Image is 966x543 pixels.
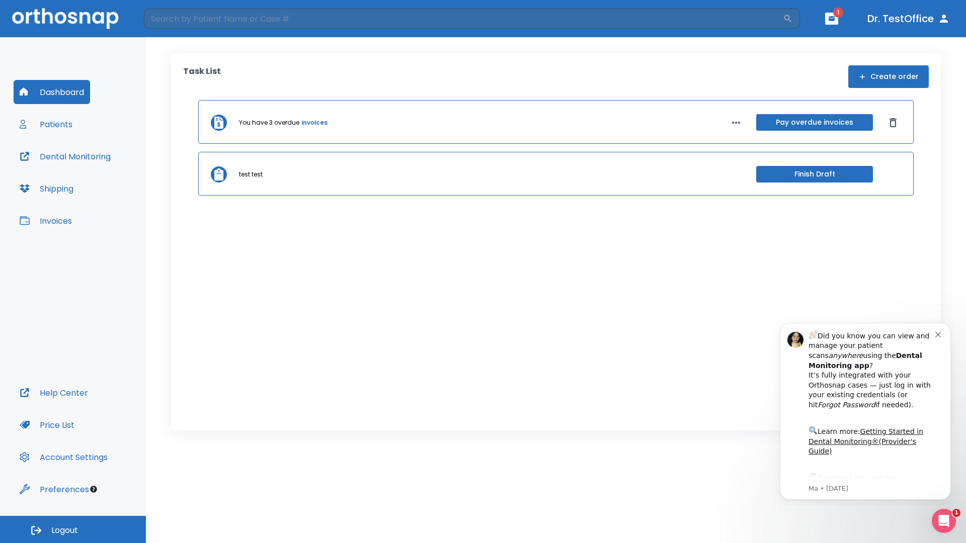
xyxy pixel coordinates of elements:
[144,9,783,29] input: Search by Patient Name or Case #
[44,158,171,209] div: Download the app: | ​ Let us know if you need help getting started!
[14,477,95,501] button: Preferences
[14,413,80,437] button: Price List
[756,114,873,131] button: Pay overdue invoices
[14,80,90,104] button: Dashboard
[14,209,78,233] button: Invoices
[44,170,171,179] p: Message from Ma, sent 6w ago
[239,118,299,127] p: You have 3 overdue
[885,115,901,131] button: Dismiss
[932,509,956,533] iframe: Intercom live chat
[301,118,328,127] a: invoices
[44,160,133,178] a: App Store
[89,485,98,494] div: Tooltip anchor
[952,509,960,517] span: 1
[12,8,119,29] img: Orthosnap
[183,65,221,88] p: Task List
[171,16,179,24] button: Dismiss notification
[848,65,929,88] button: Create order
[14,112,78,136] button: Patients
[14,381,94,405] button: Help Center
[756,166,873,183] button: Finish Draft
[14,144,117,168] button: Dental Monitoring
[833,8,843,18] span: 1
[14,445,114,469] button: Account Settings
[51,525,78,536] span: Logout
[239,170,263,179] p: test test
[14,176,79,201] button: Shipping
[863,10,954,28] button: Dr. TestOffice
[765,314,966,506] iframe: Intercom notifications message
